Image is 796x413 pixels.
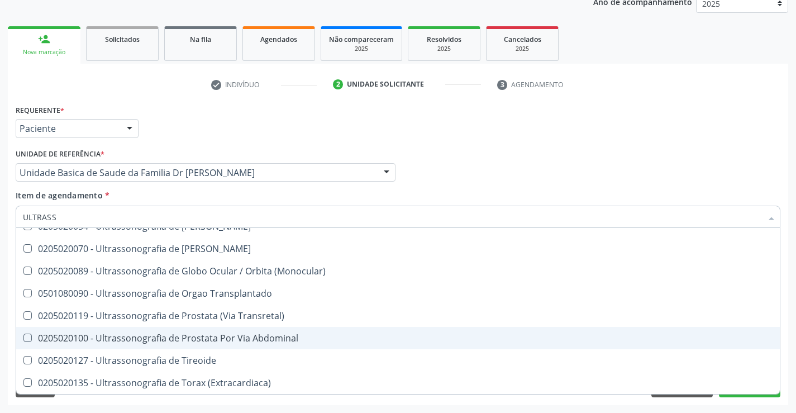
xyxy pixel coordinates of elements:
div: 0205020127 - Ultrassonografia de Tireoide [23,356,773,365]
div: person_add [38,33,50,45]
div: 0205020119 - Ultrassonografia de Prostata (Via Transretal) [23,311,773,320]
div: 2025 [329,45,394,53]
span: Agendados [260,35,297,44]
span: Paciente [20,123,116,134]
span: Cancelados [504,35,541,44]
label: Requerente [16,102,64,119]
div: Unidade solicitante [347,79,424,89]
div: 0205020135 - Ultrassonografia de Torax (Extracardiaca) [23,378,773,387]
div: 0205020089 - Ultrassonografia de Globo Ocular / Orbita (Monocular) [23,267,773,276]
div: 0205020100 - Ultrassonografia de Prostata Por Via Abdominal [23,334,773,343]
span: Unidade Basica de Saude da Familia Dr [PERSON_NAME] [20,167,373,178]
span: Não compareceram [329,35,394,44]
span: Solicitados [105,35,140,44]
label: Unidade de referência [16,146,104,163]
span: Na fila [190,35,211,44]
div: 2025 [416,45,472,53]
div: 2025 [494,45,550,53]
div: 0205020070 - Ultrassonografia de [PERSON_NAME] [23,244,773,253]
span: Item de agendamento [16,190,103,201]
div: Nova marcação [16,48,73,56]
span: Resolvidos [427,35,461,44]
div: 2 [333,79,343,89]
div: 0501080090 - Ultrassonografia de Orgao Transplantado [23,289,773,298]
input: Buscar por procedimentos [23,206,762,228]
